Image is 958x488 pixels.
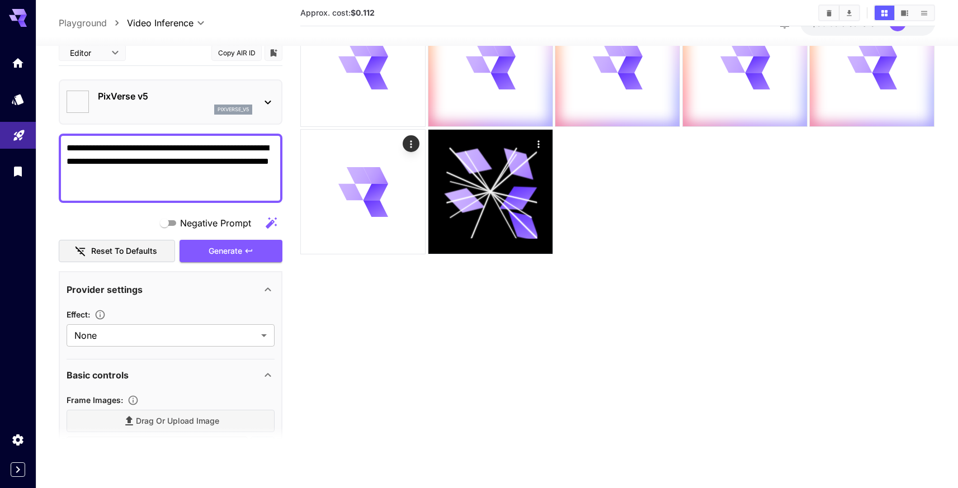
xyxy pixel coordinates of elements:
[403,135,420,152] div: Actions
[59,16,127,30] nav: breadcrumb
[818,4,860,21] div: Clear AllDownload All
[11,161,25,175] div: Library
[67,283,143,296] p: Provider settings
[841,18,880,28] span: credits left
[11,462,25,477] button: Expand sidebar
[98,89,252,103] p: PixVerse v5
[211,44,262,60] button: Copy AIR ID
[530,135,547,152] div: Actions
[875,6,894,20] button: Show media in grid view
[351,8,375,17] b: $0.112
[300,8,375,17] span: Approx. cost:
[180,216,251,230] span: Negative Prompt
[67,276,275,303] div: Provider settings
[67,362,275,388] div: Basic controls
[74,329,257,342] span: None
[67,395,123,405] span: Frame Images :
[127,16,194,30] span: Video Inference
[59,16,107,30] a: Playground
[123,395,143,406] button: Upload frame images.
[874,4,935,21] div: Show media in grid viewShow media in video viewShow media in list view
[811,18,841,28] span: $60.06
[70,47,105,59] span: Editor
[819,6,839,20] button: Clear All
[218,106,249,113] p: pixverse_v5
[895,6,914,20] button: Show media in video view
[11,89,25,103] div: Models
[180,240,282,263] button: Generate
[59,240,175,263] button: Reset to defaults
[12,125,26,139] div: Playground
[67,368,129,382] p: Basic controls
[11,53,25,67] div: Home
[268,46,279,59] button: Add to library
[67,310,90,319] span: Effect :
[914,6,934,20] button: Show media in list view
[209,244,242,258] span: Generate
[11,433,25,447] div: Settings
[67,85,275,119] div: PixVerse v5pixverse_v5
[839,6,859,20] button: Download All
